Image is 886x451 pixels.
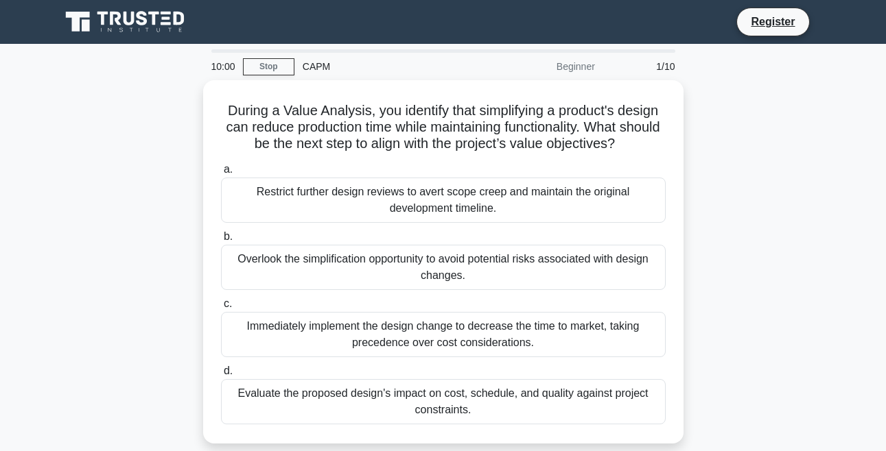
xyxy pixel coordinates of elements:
[221,312,666,357] div: Immediately implement the design change to decrease the time to market, taking precedence over co...
[294,53,483,80] div: CAPM
[243,58,294,75] a: Stop
[603,53,684,80] div: 1/10
[221,178,666,223] div: Restrict further design reviews to avert scope creep and maintain the original development timeline.
[221,379,666,424] div: Evaluate the proposed design's impact on cost, schedule, and quality against project constraints.
[224,163,233,175] span: a.
[220,102,667,153] h5: During a Value Analysis, you identify that simplifying a product's design can reduce production t...
[224,230,233,242] span: b.
[221,245,666,290] div: Overlook the simplification opportunity to avoid potential risks associated with design changes.
[224,297,232,309] span: c.
[203,53,243,80] div: 10:00
[483,53,603,80] div: Beginner
[743,13,803,30] a: Register
[224,365,233,376] span: d.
